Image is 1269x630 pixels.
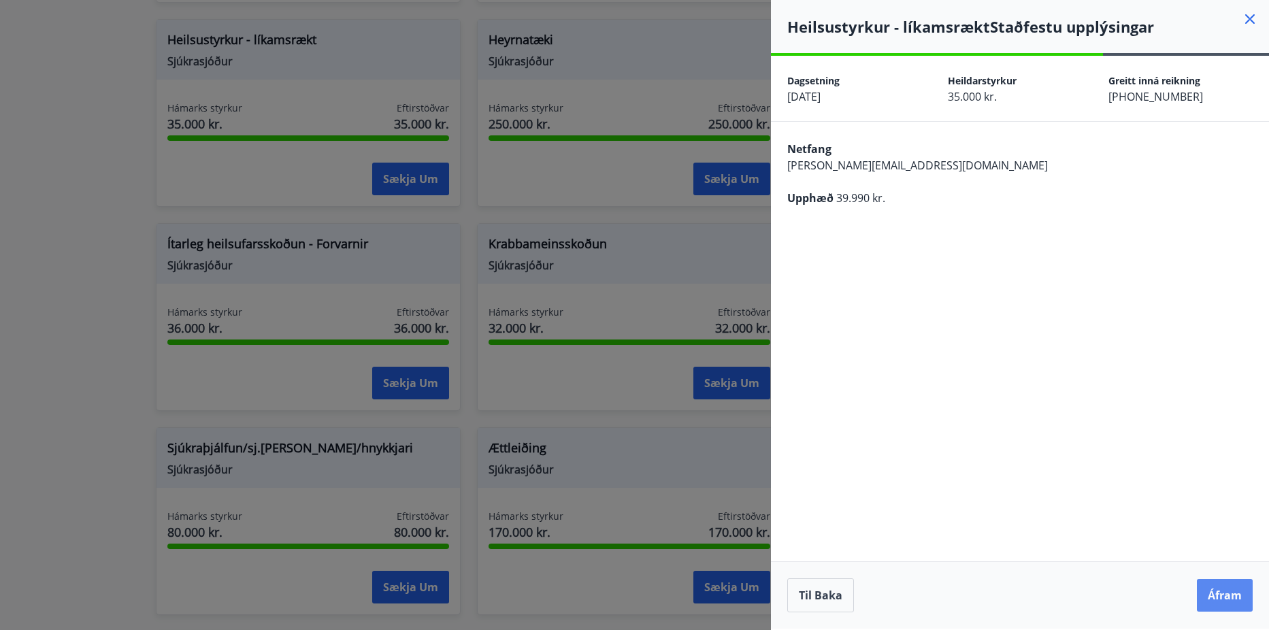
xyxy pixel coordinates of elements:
span: Netfang [787,142,831,156]
span: [PHONE_NUMBER] [1108,89,1203,104]
button: Til baka [787,578,854,612]
h4: Heilsustyrkur - líkamsrækt Staðfestu upplýsingar [787,16,1269,37]
span: Upphæð [787,190,834,205]
span: Heildarstyrkur [948,74,1017,87]
span: [PERSON_NAME][EMAIL_ADDRESS][DOMAIN_NAME] [787,158,1048,173]
span: Greitt inná reikning [1108,74,1200,87]
button: Áfram [1197,579,1253,612]
span: Dagsetning [787,74,840,87]
span: 35.000 kr. [948,89,997,104]
span: [DATE] [787,89,821,104]
span: 39.990 kr. [836,190,885,205]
